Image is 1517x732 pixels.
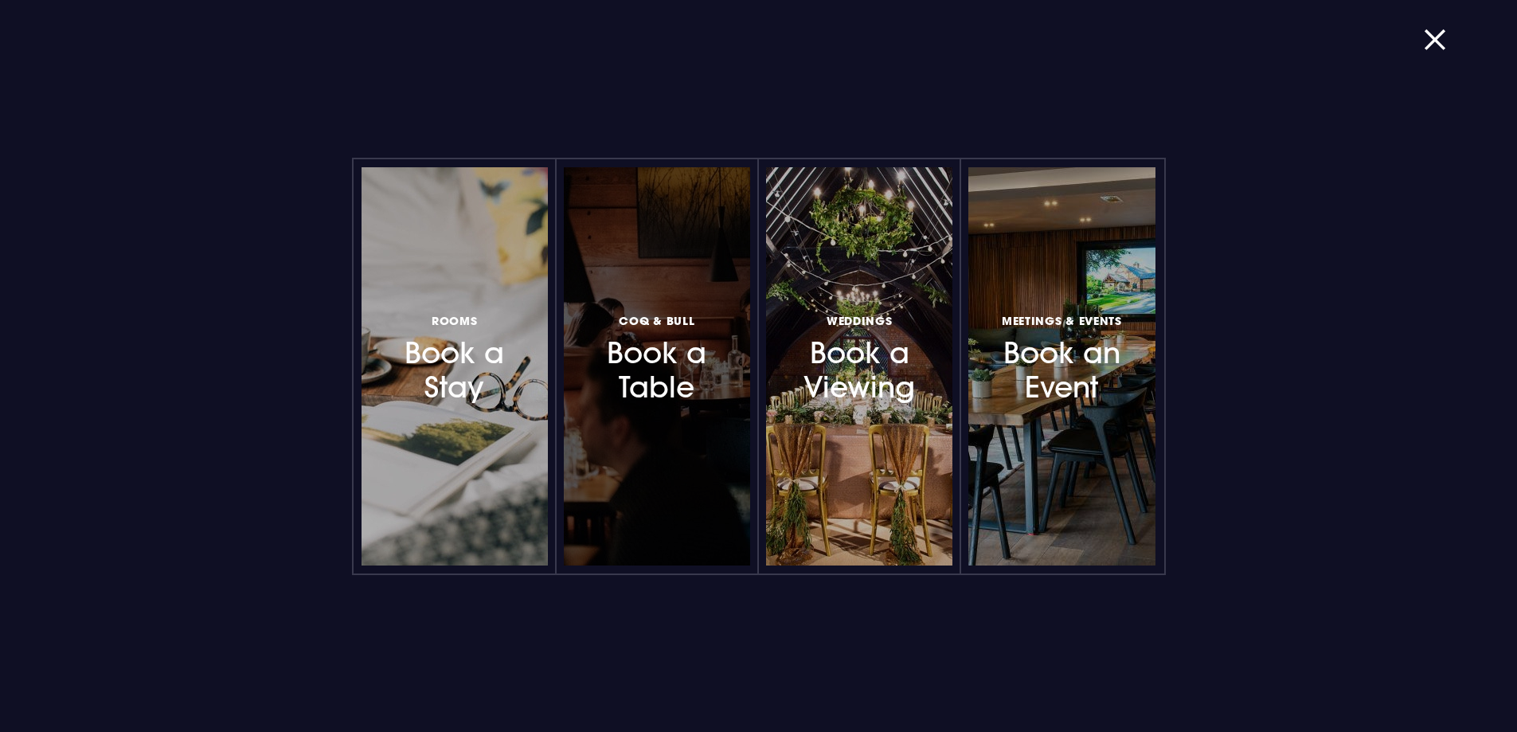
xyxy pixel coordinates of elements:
[992,311,1131,405] h3: Book an Event
[432,313,478,328] span: Rooms
[619,313,694,328] span: Coq & Bull
[968,167,1155,566] a: Meetings & EventsBook an Event
[588,311,726,405] h3: Book a Table
[1002,313,1122,328] span: Meetings & Events
[385,311,524,405] h3: Book a Stay
[766,167,952,566] a: WeddingsBook a Viewing
[827,313,893,328] span: Weddings
[362,167,548,566] a: RoomsBook a Stay
[564,167,750,566] a: Coq & BullBook a Table
[790,311,929,405] h3: Book a Viewing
